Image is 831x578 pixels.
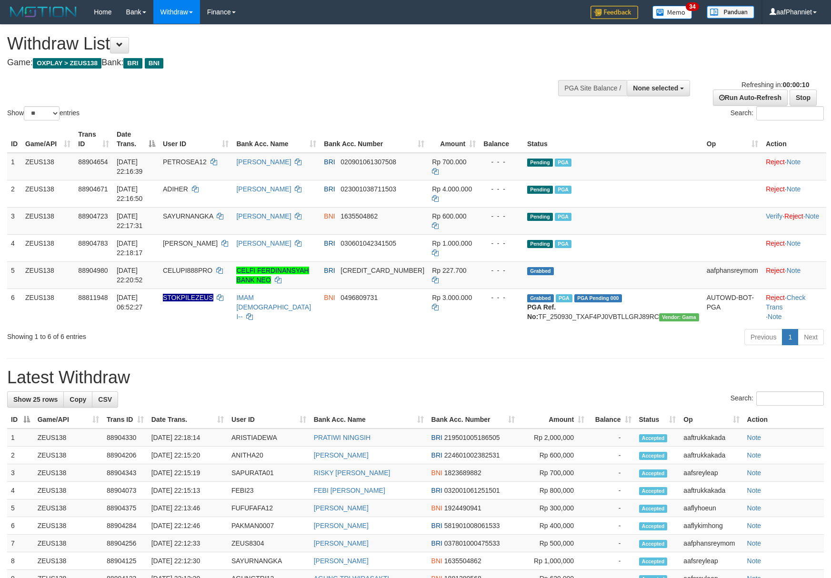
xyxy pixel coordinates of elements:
th: Status [523,126,703,153]
a: Check Trans [766,294,805,311]
span: BRI [431,539,442,547]
td: AUTOWD-BOT-PGA [703,289,762,325]
td: Rp 600,000 [519,447,588,464]
span: Accepted [639,434,668,442]
a: CSV [92,391,118,408]
a: Reject [766,267,785,274]
td: - [588,429,635,447]
td: aafphansreymom [680,535,743,552]
td: FUFUFAFA12 [228,499,310,517]
th: Date Trans.: activate to sort column descending [113,126,159,153]
td: [DATE] 22:15:20 [148,447,228,464]
a: [PERSON_NAME] [236,185,291,193]
a: [PERSON_NAME] [314,539,369,547]
a: Next [798,329,824,345]
span: Copy [70,396,86,403]
div: PGA Site Balance / [558,80,627,96]
a: PRATIWI NINGSIH [314,434,371,441]
span: BNI [431,469,442,477]
span: Accepted [639,540,668,548]
a: Note [747,522,761,529]
img: Feedback.jpg [591,6,638,19]
a: Note [787,158,801,166]
th: ID: activate to sort column descending [7,411,34,429]
td: aaftrukkakada [680,482,743,499]
span: Pending [527,186,553,194]
td: Rp 800,000 [519,482,588,499]
a: Note [787,267,801,274]
span: 88811948 [78,294,108,301]
td: ZEUS138 [34,464,103,482]
label: Search: [731,106,824,120]
td: 88904284 [103,517,148,535]
a: [PERSON_NAME] [236,158,291,166]
span: 88904723 [78,212,108,220]
span: Nama rekening ada tanda titik/strip, harap diedit [163,294,213,301]
span: Copy 030601042341505 to clipboard [340,239,396,247]
td: Rp 2,000,000 [519,429,588,447]
td: - [588,535,635,552]
th: Balance [480,126,523,153]
td: - [588,464,635,482]
a: Note [787,185,801,193]
span: [DATE] 22:16:50 [117,185,143,202]
td: aaftrukkakada [680,447,743,464]
span: Marked by aafsreyleap [555,213,571,221]
div: - - - [483,293,520,302]
span: 88904671 [78,185,108,193]
th: Date Trans.: activate to sort column ascending [148,411,228,429]
b: PGA Ref. No: [527,303,556,320]
th: Bank Acc. Number: activate to sort column ascending [428,411,519,429]
a: [PERSON_NAME] [236,212,291,220]
th: Action [743,411,824,429]
img: Button%20Memo.svg [652,6,692,19]
th: Bank Acc. Number: activate to sort column ascending [320,126,428,153]
span: Rp 3.000.000 [432,294,472,301]
span: BRI [123,58,142,69]
td: ZEUS138 [21,153,74,180]
td: 88904125 [103,552,148,570]
td: ANITHA20 [228,447,310,464]
span: Copy 219501005186505 to clipboard [444,434,500,441]
span: Copy 023001038711503 to clipboard [340,185,396,193]
td: · [762,234,826,261]
span: Marked by aaftrukkakada [555,186,571,194]
span: Copy 037801000475533 to clipboard [444,539,500,547]
span: OXPLAY > ZEUS138 [33,58,101,69]
a: [PERSON_NAME] [314,451,369,459]
a: Verify [766,212,782,220]
td: Rp 1,000,000 [519,552,588,570]
span: BRI [324,185,335,193]
th: Bank Acc. Name: activate to sort column ascending [232,126,320,153]
td: 3 [7,464,34,482]
a: Note [747,451,761,459]
td: ZEUS138 [21,207,74,234]
span: Copy 1635504862 to clipboard [340,212,378,220]
span: CELUPI888PRO [163,267,212,274]
td: 1 [7,429,34,447]
span: Copy 032001061251501 to clipboard [444,487,500,494]
td: ZEUS138 [34,447,103,464]
span: [PERSON_NAME] [163,239,218,247]
td: ZEUS138 [21,261,74,289]
span: Copy 0496809731 to clipboard [340,294,378,301]
span: Show 25 rows [13,396,58,403]
th: Op: activate to sort column ascending [703,126,762,153]
td: · [762,180,826,207]
span: BRI [431,434,442,441]
a: Reject [766,294,785,301]
span: Grabbed [527,294,554,302]
a: Note [787,239,801,247]
span: Copy 1924490941 to clipboard [444,504,481,512]
span: Accepted [639,487,668,495]
span: 88904783 [78,239,108,247]
span: BRI [431,487,442,494]
select: Showentries [24,106,60,120]
td: ZEUS8304 [228,535,310,552]
td: · [762,153,826,180]
span: ADIHER [163,185,188,193]
a: Note [747,434,761,441]
label: Search: [731,391,824,406]
td: 6 [7,517,34,535]
span: Marked by aafsreyleap [556,294,572,302]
